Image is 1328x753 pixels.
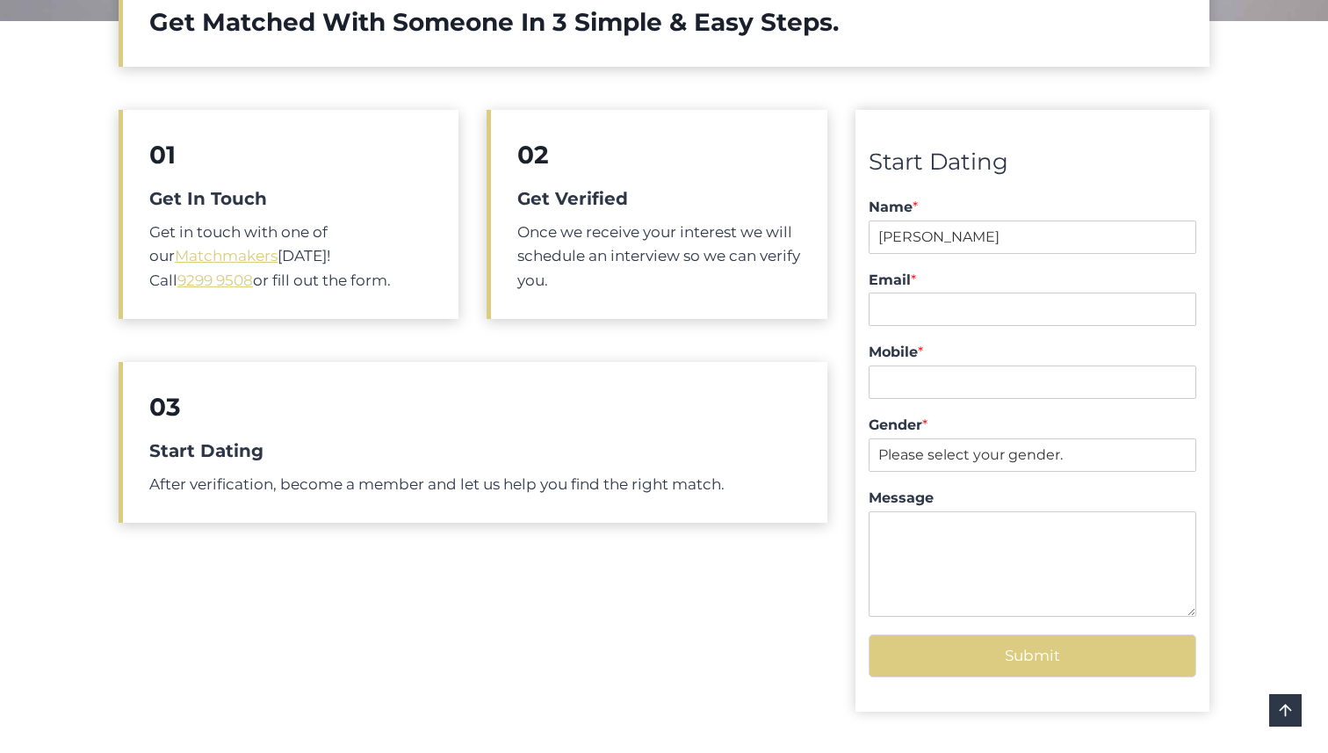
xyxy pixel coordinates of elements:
h2: Get Matched With Someone In 3 Simple & Easy Steps.​ [149,4,1183,40]
h2: 02 [517,136,800,173]
h5: Get Verified [517,185,800,212]
input: Mobile [869,366,1196,399]
p: Once we receive your interest we will schedule an interview so we can verify you. [517,221,800,293]
h5: Get In Touch [149,185,432,212]
p: Get in touch with one of our [DATE]! Call or fill out the form. [149,221,432,293]
a: Matchmakers [175,247,278,264]
div: Start Dating [869,144,1196,181]
button: Submit [869,634,1196,677]
h5: Start Dating [149,438,801,464]
h2: 03 [149,388,801,425]
a: 9299 9508 [177,272,253,289]
p: After verification, become a member and let us help you find the right match. [149,473,801,496]
a: Scroll to top [1269,694,1302,727]
h2: 01 [149,136,432,173]
label: Message [869,489,1196,508]
label: Name [869,199,1196,217]
label: Mobile [869,344,1196,362]
label: Email [869,272,1196,290]
label: Gender [869,416,1196,435]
